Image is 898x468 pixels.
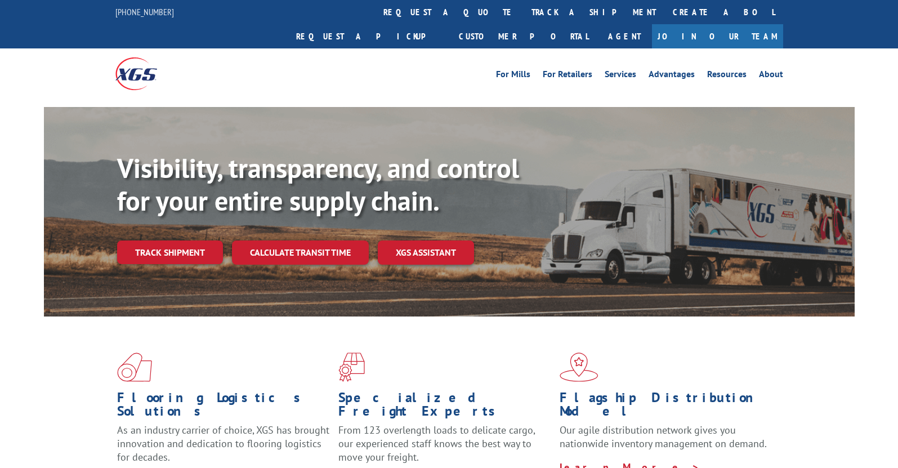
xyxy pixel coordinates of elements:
[117,391,330,424] h1: Flooring Logistics Solutions
[117,150,519,218] b: Visibility, transparency, and control for your entire supply chain.
[597,24,652,48] a: Agent
[496,70,530,82] a: For Mills
[543,70,592,82] a: For Retailers
[115,6,174,17] a: [PHONE_NUMBER]
[560,424,767,450] span: Our agile distribution network gives you nationwide inventory management on demand.
[117,240,223,264] a: Track shipment
[450,24,597,48] a: Customer Portal
[707,70,747,82] a: Resources
[378,240,474,265] a: XGS ASSISTANT
[560,353,598,382] img: xgs-icon-flagship-distribution-model-red
[117,424,329,463] span: As an industry carrier of choice, XGS has brought innovation and dedication to flooring logistics...
[338,391,551,424] h1: Specialized Freight Experts
[605,70,636,82] a: Services
[117,353,152,382] img: xgs-icon-total-supply-chain-intelligence-red
[652,24,783,48] a: Join Our Team
[560,391,772,424] h1: Flagship Distribution Model
[288,24,450,48] a: Request a pickup
[338,353,365,382] img: xgs-icon-focused-on-flooring-red
[759,70,783,82] a: About
[232,240,369,265] a: Calculate transit time
[649,70,695,82] a: Advantages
